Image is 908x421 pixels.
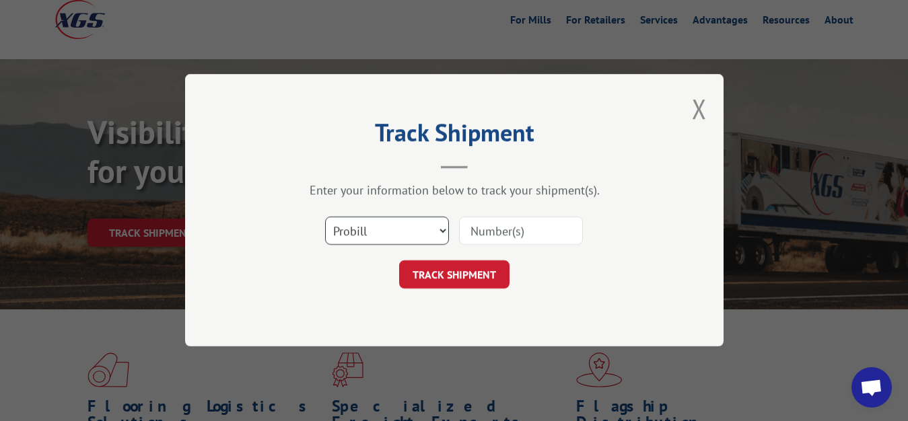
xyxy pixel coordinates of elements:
div: Open chat [851,367,892,408]
input: Number(s) [459,217,583,245]
button: TRACK SHIPMENT [399,261,510,289]
div: Enter your information below to track your shipment(s). [252,183,656,198]
button: Close modal [692,91,707,126]
h2: Track Shipment [252,123,656,149]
